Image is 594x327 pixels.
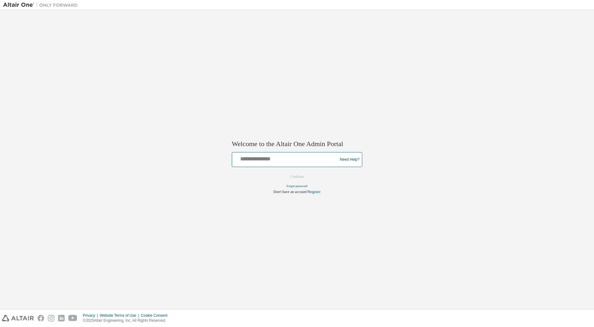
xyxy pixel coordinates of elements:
div: Website Terms of Use [100,313,141,318]
img: Altair One [3,2,81,8]
img: instagram.svg [48,315,54,321]
img: altair_logo.svg [2,315,34,321]
p: © 2025 Altair Engineering, Inc. All Rights Reserved. [83,318,171,323]
img: linkedin.svg [58,315,65,321]
img: youtube.svg [68,315,77,321]
span: Don't have an account? [273,190,308,194]
a: Need Help? [340,159,359,160]
div: Privacy [83,313,100,318]
a: Forgot password [287,185,308,188]
a: Register [308,190,321,194]
img: facebook.svg [38,315,44,321]
div: Cookie Consent [141,313,171,318]
h2: Welcome to the Altair One Admin Portal [232,140,362,148]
